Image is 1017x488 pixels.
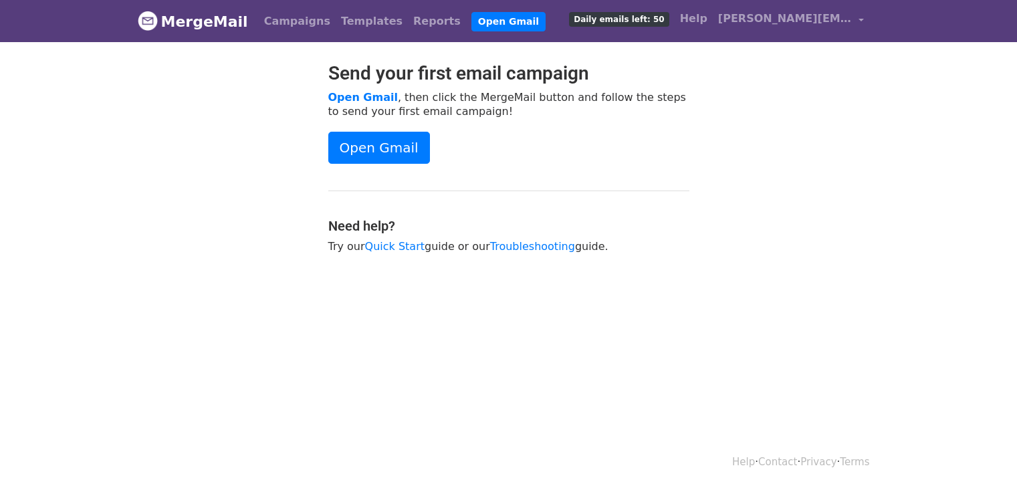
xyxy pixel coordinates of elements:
[328,239,689,253] p: Try our guide or our guide.
[840,456,869,468] a: Terms
[490,240,575,253] a: Troubleshooting
[569,12,669,27] span: Daily emails left: 50
[328,62,689,85] h2: Send your first email campaign
[564,5,674,32] a: Daily emails left: 50
[800,456,836,468] a: Privacy
[758,456,797,468] a: Contact
[471,12,546,31] a: Open Gmail
[328,91,398,104] a: Open Gmail
[408,8,466,35] a: Reports
[365,240,425,253] a: Quick Start
[713,5,869,37] a: [PERSON_NAME][EMAIL_ADDRESS][DOMAIN_NAME]
[138,11,158,31] img: MergeMail logo
[259,8,336,35] a: Campaigns
[328,132,430,164] a: Open Gmail
[675,5,713,32] a: Help
[718,11,852,27] span: [PERSON_NAME][EMAIL_ADDRESS][DOMAIN_NAME]
[328,90,689,118] p: , then click the MergeMail button and follow the steps to send your first email campaign!
[336,8,408,35] a: Templates
[328,218,689,234] h4: Need help?
[138,7,248,35] a: MergeMail
[732,456,755,468] a: Help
